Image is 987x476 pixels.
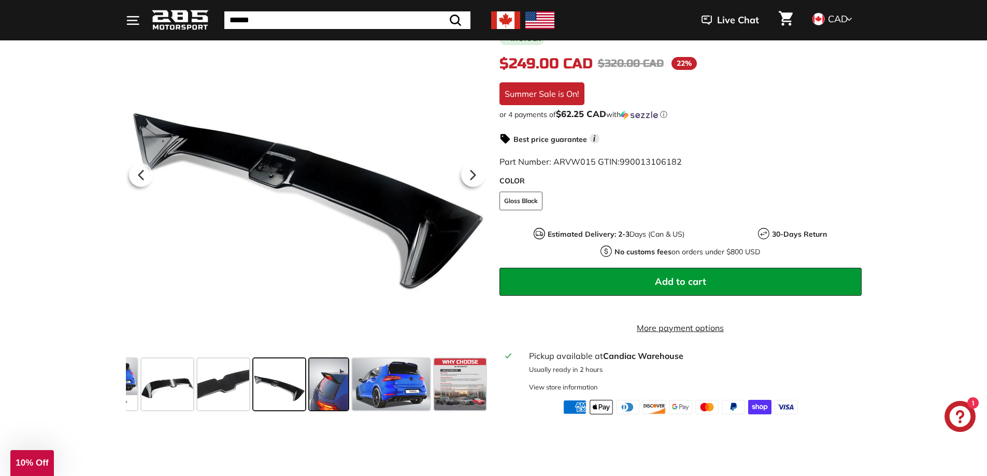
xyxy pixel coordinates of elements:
a: More payment options [499,322,862,334]
strong: Candiac Warehouse [603,351,683,361]
span: 990013106182 [620,156,682,167]
img: discover [642,400,666,414]
img: apple_pay [590,400,613,414]
span: $320.00 CAD [598,57,664,70]
span: CAD [828,13,848,25]
strong: Best price guarantee [513,135,587,144]
p: Usually ready in 2 hours [529,365,855,374]
span: Live Chat [717,13,759,27]
strong: Estimated Delivery: 2-3 [548,229,630,239]
div: 10% Off [10,450,54,476]
button: Add to cart [499,268,862,296]
span: 22% [671,57,697,70]
div: or 4 payments of$62.25 CADwithSezzle Click to learn more about Sezzle [499,109,862,120]
b: In stock [511,36,540,42]
div: Summer Sale is On! [499,82,584,105]
span: i [590,134,599,143]
span: Add to cart [655,276,706,287]
label: COLOR [499,176,862,186]
p: on orders under $800 USD [614,247,760,257]
div: or 4 payments of with [499,109,862,120]
img: paypal [722,400,745,414]
img: american_express [563,400,587,414]
img: visa [775,400,798,414]
span: $249.00 CAD [499,55,593,73]
button: Live Chat [688,7,773,33]
img: Sezzle [621,110,658,120]
img: google_pay [669,400,692,414]
img: shopify_pay [748,400,771,414]
inbox-online-store-chat: Shopify online store chat [941,401,979,435]
a: Cart [773,3,799,38]
img: master [695,400,719,414]
strong: No customs fees [614,247,671,256]
div: Pickup available at [529,350,855,362]
img: Logo_285_Motorsport_areodynamics_components [152,8,209,33]
input: Search [224,11,470,29]
span: 10% Off [16,458,48,468]
img: diners_club [616,400,639,414]
strong: 30-Days Return [772,229,827,239]
span: Part Number: ARVW015 GTIN: [499,156,682,167]
p: Days (Can & US) [548,229,684,240]
span: $62.25 CAD [556,108,606,119]
div: View store information [529,382,598,392]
